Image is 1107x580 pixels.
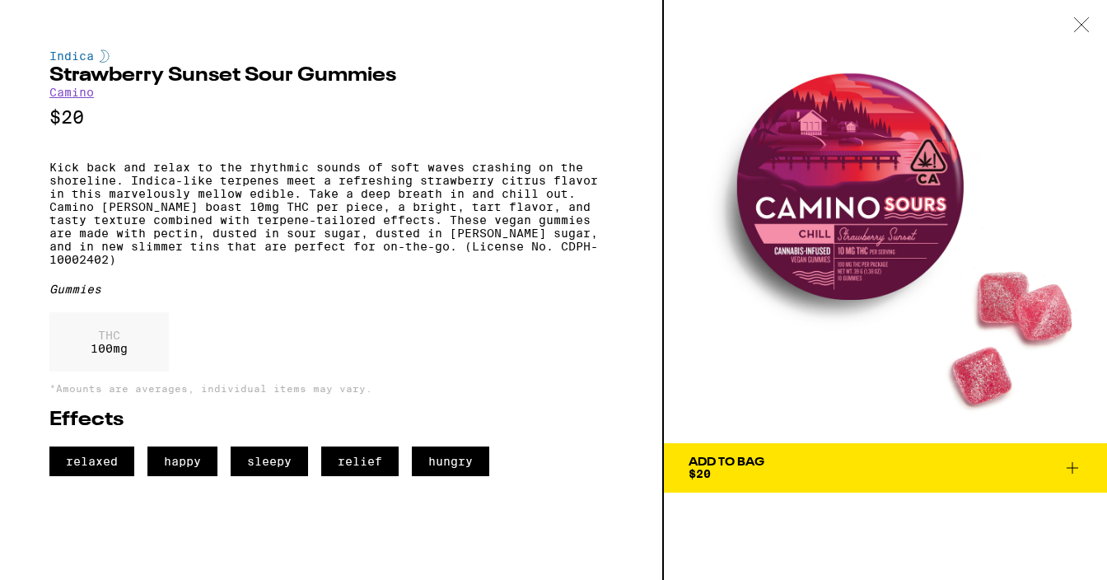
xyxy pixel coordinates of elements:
h2: Strawberry Sunset Sour Gummies [49,66,613,86]
span: happy [147,447,217,476]
div: Gummies [49,283,613,296]
div: 100 mg [49,312,169,372]
span: hungry [412,447,489,476]
a: Camino [49,86,94,99]
h2: Effects [49,410,613,430]
img: indicaColor.svg [100,49,110,63]
div: Add To Bag [689,456,764,468]
p: Kick back and relax to the rhythmic sounds of soft waves crashing on the shoreline. Indica-like t... [49,161,613,266]
span: sleepy [231,447,308,476]
button: Add To Bag$20 [664,443,1107,493]
span: relief [321,447,399,476]
p: THC [91,329,128,342]
span: $20 [689,467,711,480]
div: Indica [49,49,613,63]
p: $20 [49,107,613,128]
p: *Amounts are averages, individual items may vary. [49,383,613,394]
span: relaxed [49,447,134,476]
